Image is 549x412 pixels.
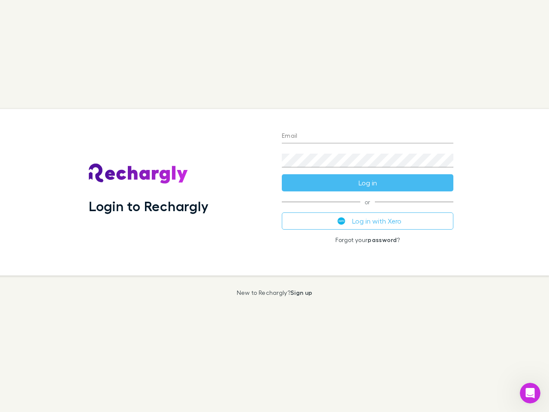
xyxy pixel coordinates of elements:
img: Rechargly's Logo [89,164,188,184]
iframe: Intercom live chat [520,383,540,403]
button: Log in [282,174,453,191]
button: Log in with Xero [282,212,453,230]
h1: Login to Rechargly [89,198,208,214]
p: Forgot your ? [282,236,453,243]
img: Xero's logo [338,217,345,225]
a: password [368,236,397,243]
p: New to Rechargly? [237,289,313,296]
a: Sign up [290,289,312,296]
